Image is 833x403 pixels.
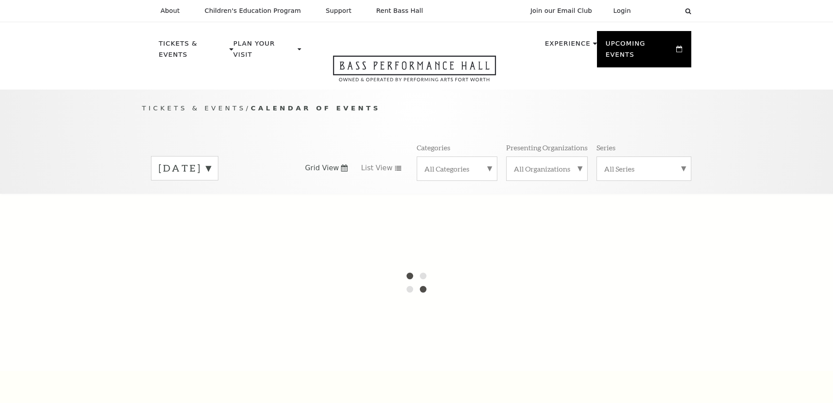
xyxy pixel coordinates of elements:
[417,143,450,152] p: Categories
[326,7,352,15] p: Support
[545,38,590,54] p: Experience
[251,104,380,112] span: Calendar of Events
[604,164,684,173] label: All Series
[597,143,616,152] p: Series
[161,7,180,15] p: About
[376,7,423,15] p: Rent Bass Hall
[506,143,588,152] p: Presenting Organizations
[424,164,490,173] label: All Categories
[305,163,339,173] span: Grid View
[361,163,392,173] span: List View
[159,38,228,65] p: Tickets & Events
[645,7,677,15] select: Select:
[205,7,301,15] p: Children's Education Program
[142,103,691,114] p: /
[233,38,295,65] p: Plan Your Visit
[514,164,580,173] label: All Organizations
[606,38,674,65] p: Upcoming Events
[142,104,246,112] span: Tickets & Events
[159,161,211,175] label: [DATE]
